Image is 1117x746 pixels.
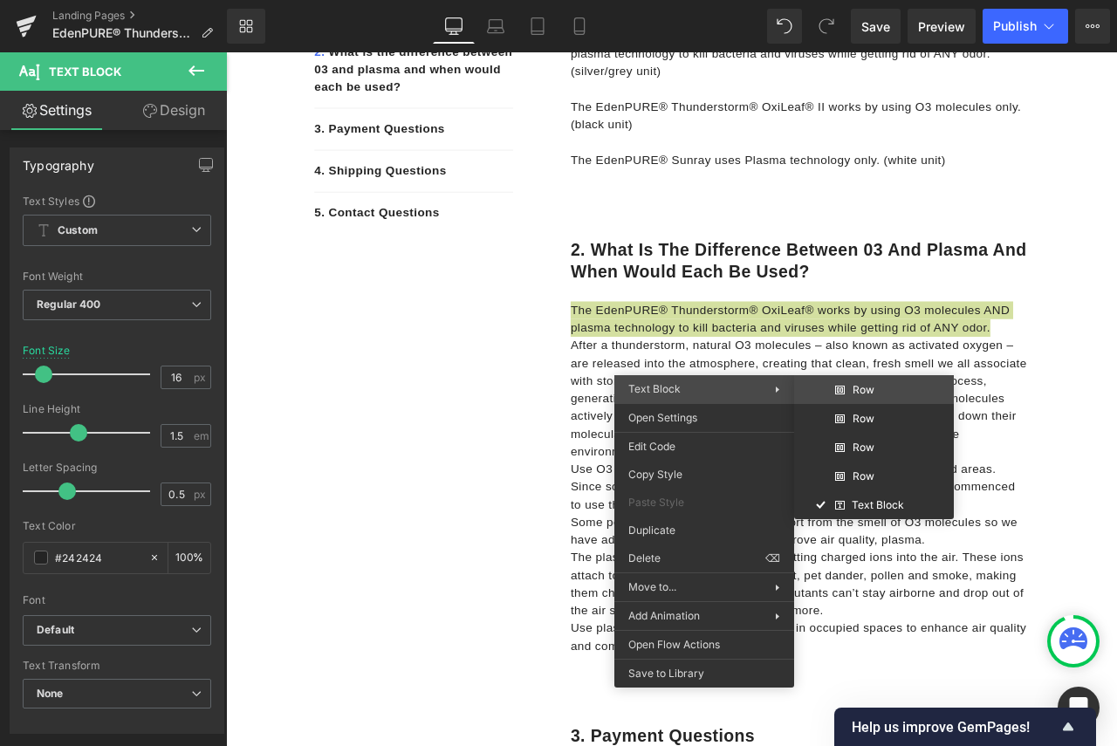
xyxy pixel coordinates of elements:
[433,9,475,44] a: Desktop
[628,382,681,395] span: Text Block
[993,19,1037,33] span: Publish
[853,385,874,395] span: Row
[765,551,780,566] span: ⌫
[194,430,209,441] span: em
[23,345,71,357] div: Font Size
[194,372,209,383] span: px
[105,83,259,98] a: 3. Payment Questions
[408,672,951,714] p: Use plasma for everyday air purification in occupied spaces to enhance air quality and comfort.
[983,9,1068,44] button: Publish
[809,9,844,44] button: Redo
[1058,687,1100,729] div: Open Intercom Messenger
[408,588,951,672] p: The plasma technology operates by emitting charged ions into the air. These ions attach to partic...
[628,666,780,681] span: Save to Library
[853,414,874,424] span: Row
[55,548,140,567] input: Color
[23,520,211,532] div: Text Color
[408,222,951,274] h1: 2. What is the difference between 03 and plasma and when would each be used?
[908,9,976,44] a: Preview
[23,462,211,474] div: Letter Spacing
[628,579,775,595] span: Move to...
[37,687,64,700] b: None
[628,523,780,538] span: Duplicate
[408,483,951,546] p: Use O3 molecules for strong odor and microbial issues in unoccupied areas. Since some people may ...
[852,500,904,510] span: Text Block
[1075,9,1110,44] button: More
[23,594,211,606] div: Font
[628,467,780,483] span: Copy Style
[517,9,558,44] a: Tablet
[628,637,780,653] span: Open Flow Actions
[628,551,765,566] span: Delete
[23,660,211,672] div: Text Transform
[408,117,951,138] p: The EdenPURE® Sunray uses Plasma technology only. (white unit)
[23,270,211,283] div: Font Weight
[23,194,211,208] div: Text Styles
[628,608,775,624] span: Add Animation
[408,295,951,337] p: The EdenPURE® Thunderstorm® OxiLeaf® works by using O3 molecules AND plasma technology to kill ba...
[628,439,780,455] span: Edit Code
[105,133,261,147] a: 4. Shipping Questions
[52,9,227,23] a: Landing Pages
[37,298,101,311] b: Regular 400
[23,403,211,415] div: Line Height
[58,223,98,238] b: Custom
[558,9,600,44] a: Mobile
[168,543,210,573] div: %
[853,442,874,453] span: Row
[767,9,802,44] button: Undo
[628,495,780,510] span: Paste Style
[861,17,890,36] span: Save
[408,337,951,483] p: After a thunderstorm, natural O3 molecules – also known as activated oxygen – are released into t...
[23,148,94,173] div: Typography
[37,623,74,638] i: Default
[117,91,230,130] a: Design
[227,9,265,44] a: New Library
[852,716,1079,737] button: Show survey - Help us improve GemPages!
[49,65,121,79] span: Text Block
[408,54,951,96] p: The EdenPURE® Thunderstorm® OxiLeaf® II works by using O3 molecules only. (black unit)
[853,471,874,482] span: Row
[52,26,194,40] span: EdenPURE® Thunderstorm® Oxileaf® III Air Purifier - FAQ/TS
[628,410,780,426] span: Open Settings
[918,17,965,36] span: Preview
[852,719,1058,736] span: Help us improve GemPages!
[105,182,253,197] a: 5. Contact Questions
[194,489,209,500] span: px
[408,546,951,588] p: Some people experience slight discomfort from the smell of O3 molecules so we have added a second...
[475,9,517,44] a: Laptop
